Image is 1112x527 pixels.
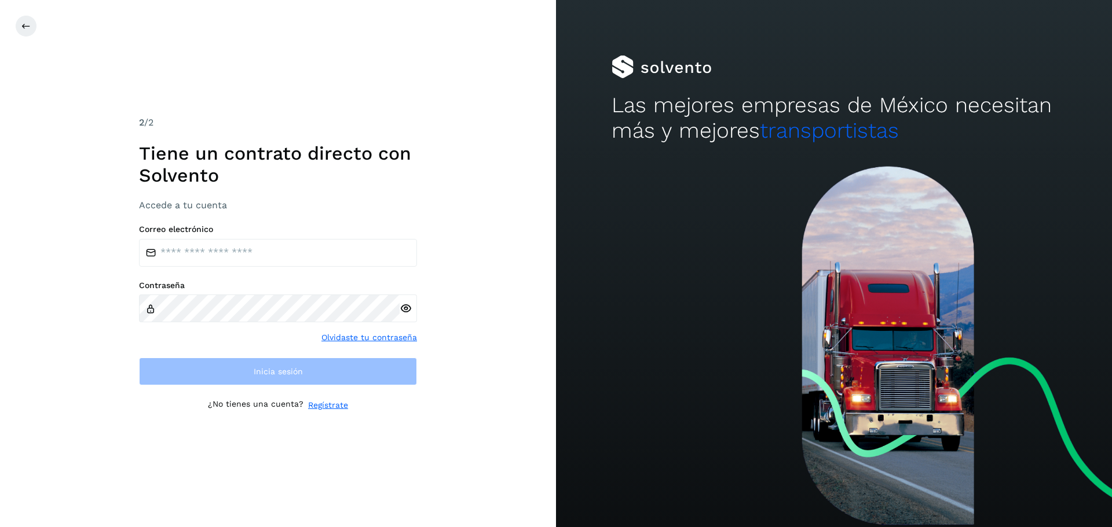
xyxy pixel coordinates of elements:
label: Correo electrónico [139,224,417,234]
p: ¿No tienes una cuenta? [208,399,303,411]
div: /2 [139,116,417,130]
span: 2 [139,117,144,128]
span: transportistas [760,118,899,143]
a: Regístrate [308,399,348,411]
a: Olvidaste tu contraseña [321,331,417,344]
button: Inicia sesión [139,358,417,385]
span: Inicia sesión [254,367,303,375]
h3: Accede a tu cuenta [139,200,417,211]
label: Contraseña [139,281,417,290]
h1: Tiene un contrato directo con Solvento [139,142,417,187]
h2: Las mejores empresas de México necesitan más y mejores [612,93,1056,144]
